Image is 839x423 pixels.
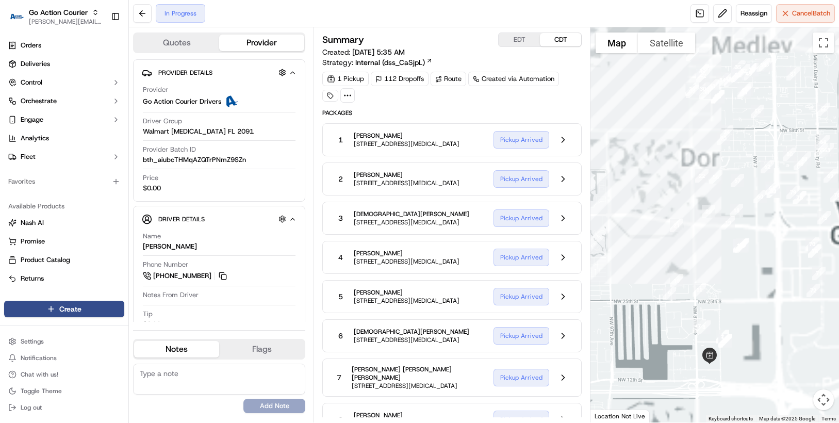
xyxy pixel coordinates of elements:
[338,213,343,223] span: 3
[726,200,747,221] div: 18
[4,351,124,365] button: Notifications
[354,411,459,419] span: [PERSON_NAME]
[103,256,125,264] span: Pylon
[4,149,124,165] button: Fleet
[4,198,124,215] div: Available Products
[143,117,182,126] span: Driver Group
[143,270,228,282] a: [PHONE_NUMBER]
[727,56,749,78] div: 35
[158,69,212,77] span: Provider Details
[4,384,124,398] button: Toggle Theme
[727,64,748,86] div: 51
[4,37,124,54] a: Orders
[779,143,800,165] div: 80
[794,148,815,170] div: 67
[354,257,459,266] span: [STREET_ADDRESS][MEDICAL_DATA]
[8,237,120,246] a: Promise
[219,341,304,357] button: Flags
[4,130,124,147] a: Analytics
[804,240,826,262] div: 74
[682,43,703,65] div: 41
[21,237,45,246] span: Promise
[4,215,124,231] button: Nash AI
[32,160,84,168] span: [PERSON_NAME]
[4,93,124,109] button: Orchestrate
[21,387,62,395] span: Toggle Theme
[4,367,124,382] button: Chat with us!
[354,249,459,257] span: [PERSON_NAME]
[29,7,88,18] span: Go Action Courier
[354,132,459,140] span: [PERSON_NAME]
[143,310,153,319] span: Tip
[21,134,49,143] span: Analytics
[741,59,763,80] div: 38
[695,82,717,103] div: 33
[142,64,297,81] button: Provider Details
[32,188,84,196] span: [PERSON_NAME]
[59,304,81,314] span: Create
[712,326,733,347] div: 2
[175,102,188,114] button: Start new chat
[143,242,197,251] div: [PERSON_NAME]
[747,101,768,122] div: 55
[10,232,19,240] div: 📗
[143,145,196,154] span: Provider Batch ID
[688,279,710,301] div: 11
[322,72,369,86] div: 1 Pickup
[4,173,124,190] div: Favorites
[717,68,739,90] div: 48
[86,160,89,168] span: •
[755,54,777,75] div: 53
[21,370,58,379] span: Chat with us!
[322,57,433,68] div: Strategy:
[8,255,120,265] a: Product Catalog
[354,171,459,179] span: [PERSON_NAME]
[46,109,142,117] div: We're available if you need us!
[46,99,169,109] div: Start new chat
[354,288,459,297] span: [PERSON_NAME]
[21,403,42,412] span: Log out
[352,365,485,382] span: [PERSON_NAME] [PERSON_NAME] [PERSON_NAME]
[225,95,238,108] img: ActionCourier.png
[590,410,650,422] div: Location Not Live
[659,283,680,304] div: 9
[4,56,124,72] a: Deliveries
[727,170,748,191] div: 57
[782,63,804,85] div: 81
[27,67,186,77] input: Got a question? Start typing here...
[91,160,112,168] span: [DATE]
[499,33,540,46] button: EDT
[812,131,834,153] div: 64
[86,188,89,196] span: •
[21,354,57,362] span: Notifications
[709,415,753,422] button: Keyboard shortcuts
[338,174,343,184] span: 2
[468,72,559,86] a: Created via Automation
[354,328,469,336] span: [DEMOGRAPHIC_DATA][PERSON_NAME]
[21,41,41,50] span: Orders
[354,210,469,218] span: [DEMOGRAPHIC_DATA][PERSON_NAME]
[352,47,405,57] span: [DATE] 5:35 AM
[693,316,715,338] div: 8
[4,334,124,349] button: Settings
[4,233,124,250] button: Promise
[338,135,343,145] span: 1
[73,255,125,264] a: Powered byPylon
[21,231,79,241] span: Knowledge Base
[756,156,778,177] div: 62
[593,409,627,422] img: Google
[337,372,341,383] span: 7
[143,127,254,136] span: Walmart [MEDICAL_DATA] FL 2091
[91,188,112,196] span: [DATE]
[10,10,31,31] img: Nash
[354,336,469,344] span: [STREET_ADDRESS][MEDICAL_DATA]
[143,173,158,183] span: Price
[701,75,723,97] div: 43
[354,297,459,305] span: [STREET_ADDRESS][MEDICAL_DATA]
[371,72,429,86] div: 112 Dropoffs
[21,218,44,227] span: Nash AI
[21,96,57,106] span: Orchestrate
[21,255,70,265] span: Product Catalog
[142,210,297,227] button: Driver Details
[143,155,246,165] span: bth_aiubcTHMqAZQTrPNmZ9SZn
